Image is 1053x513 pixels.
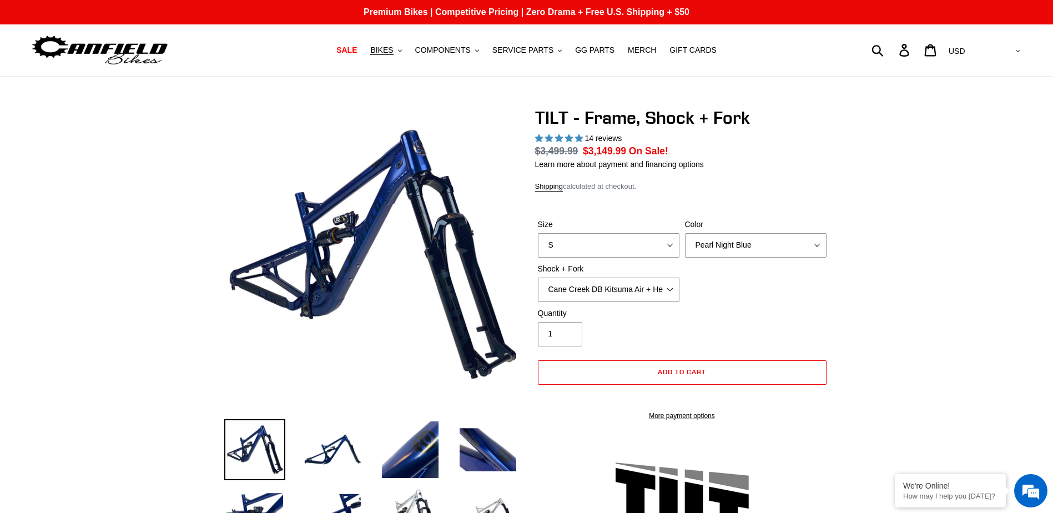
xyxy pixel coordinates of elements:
[331,43,362,58] a: SALE
[535,145,578,157] s: $3,499.99
[570,43,620,58] a: GG PARTS
[535,134,585,143] span: 5.00 stars
[878,38,906,62] input: Search
[487,43,567,58] button: SERVICE PARTS
[415,46,471,55] span: COMPONENTS
[224,419,285,480] img: Load image into Gallery viewer, TILT - Frame, Shock + Fork
[31,33,169,68] img: Canfield Bikes
[410,43,485,58] button: COMPONENTS
[658,368,706,376] span: Add to cart
[583,145,626,157] span: $3,149.99
[628,46,656,55] span: MERCH
[535,160,704,169] a: Learn more about payment and financing options
[575,46,614,55] span: GG PARTS
[622,43,662,58] a: MERCH
[535,107,829,128] h1: TILT - Frame, Shock + Fork
[302,419,363,480] img: Load image into Gallery viewer, TILT - Frame, Shock + Fork
[538,360,827,385] button: Add to cart
[538,219,679,230] label: Size
[370,46,393,55] span: BIKES
[535,182,563,192] a: Shipping
[365,43,407,58] button: BIKES
[664,43,722,58] a: GIFT CARDS
[457,419,518,480] img: Load image into Gallery viewer, TILT - Frame, Shock + Fork
[535,181,829,192] div: calculated at checkout.
[538,308,679,319] label: Quantity
[903,481,997,490] div: We're Online!
[629,144,668,158] span: On Sale!
[903,492,997,500] p: How may I help you today?
[538,411,827,421] a: More payment options
[585,134,622,143] span: 14 reviews
[538,263,679,275] label: Shock + Fork
[492,46,553,55] span: SERVICE PARTS
[336,46,357,55] span: SALE
[669,46,717,55] span: GIFT CARDS
[685,219,827,230] label: Color
[380,419,441,480] img: Load image into Gallery viewer, TILT - Frame, Shock + Fork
